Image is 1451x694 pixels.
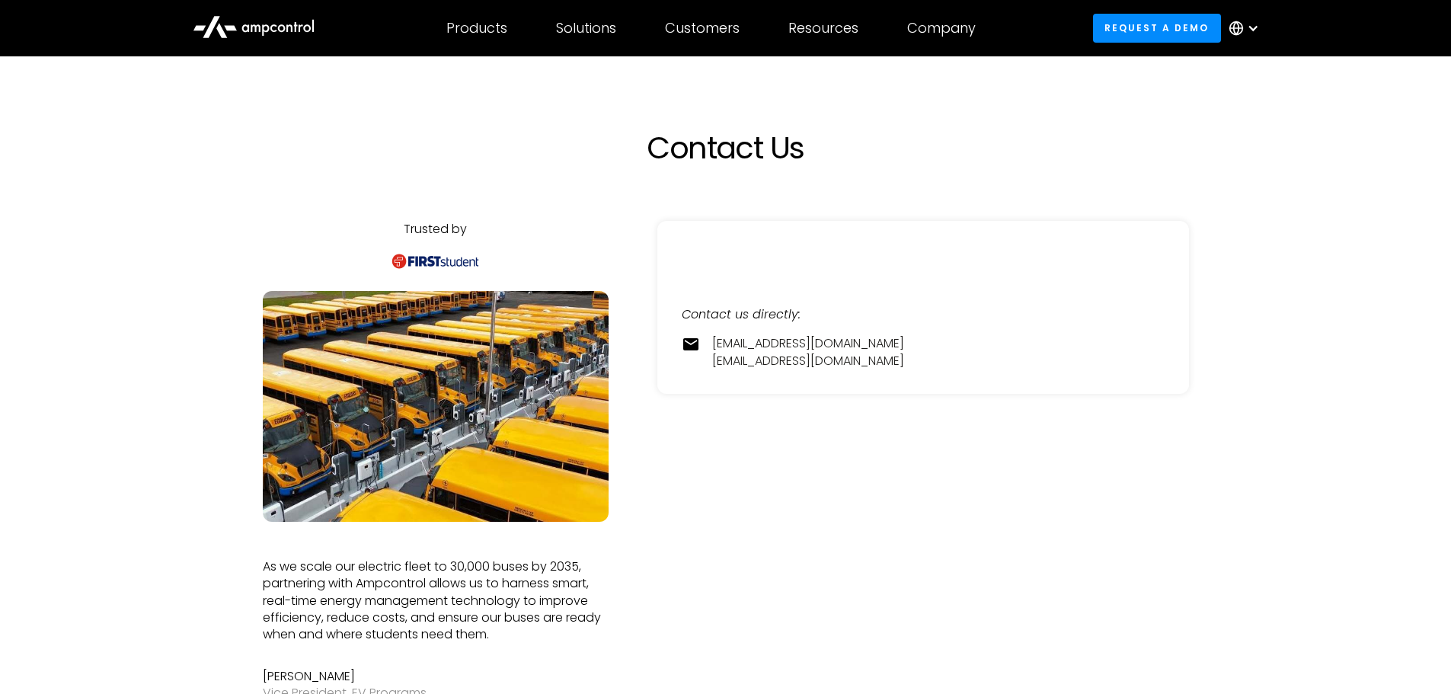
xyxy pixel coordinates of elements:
[446,20,507,37] div: Products
[712,353,904,369] a: [EMAIL_ADDRESS][DOMAIN_NAME]
[907,20,976,37] div: Company
[556,20,616,37] div: Solutions
[712,335,904,352] a: [EMAIL_ADDRESS][DOMAIN_NAME]
[682,306,1165,323] div: Contact us directly:
[665,20,740,37] div: Customers
[1093,14,1221,42] a: Request a demo
[391,130,1061,166] h1: Contact Us
[788,20,858,37] div: Resources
